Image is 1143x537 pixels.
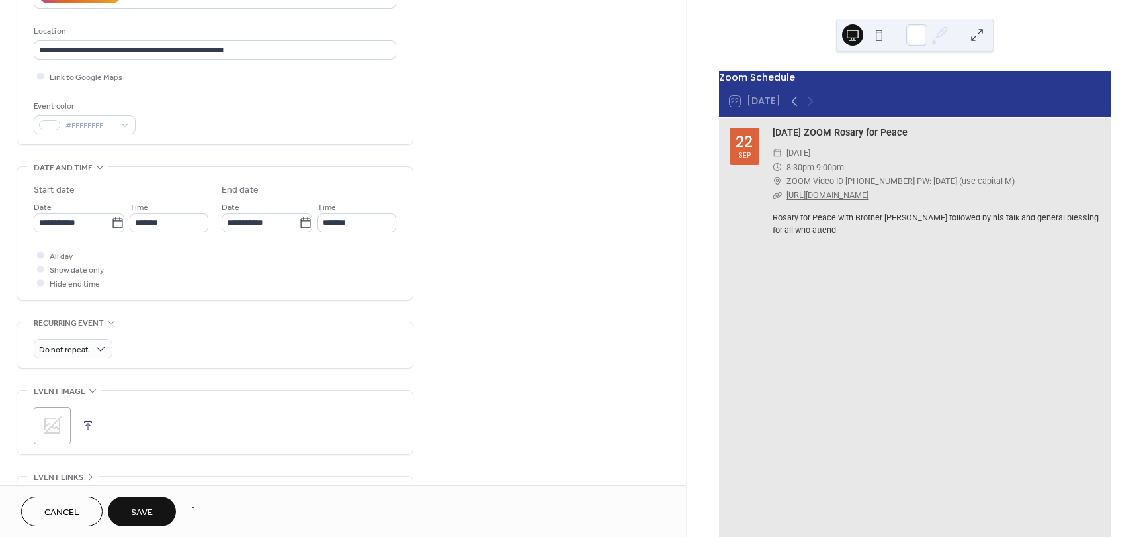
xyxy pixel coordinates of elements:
span: Recurring event [34,317,104,330]
span: Link to Google Maps [50,71,122,85]
span: Do not repeat [39,342,89,358]
span: Cancel [44,506,79,520]
a: [DATE] ZOOM Rosary for Peace [773,127,908,138]
button: Cancel [21,497,103,526]
div: ​ [773,160,782,174]
div: ; [34,407,71,444]
span: 9:00pm [816,160,844,174]
span: - [814,160,816,174]
div: ​ [773,146,782,160]
span: [DATE] [786,146,810,160]
span: 8:30pm [786,160,814,174]
span: Time [130,201,148,215]
span: Event links [34,471,83,485]
span: All day [50,250,73,264]
div: Zoom Schedule [719,71,1111,85]
div: End date [222,183,259,197]
span: ZOOM Video ID [PHONE_NUMBER] PW: [DATE] (use capital M) [786,174,1015,188]
span: Hide end time [50,277,100,291]
div: ••• [17,477,413,505]
div: ​ [773,174,782,188]
span: Event image [34,385,85,399]
div: ​ [773,188,782,202]
span: Save [131,506,153,520]
div: Sep [738,152,751,159]
div: Rosary for Peace with Brother [PERSON_NAME] followed by his talk and general blessing for all who... [773,212,1100,237]
div: 22 [736,134,753,150]
a: [URL][DOMAIN_NAME] [786,190,868,200]
span: Date [34,201,52,215]
button: Save [108,497,176,526]
span: Date and time [34,161,93,175]
div: Start date [34,183,75,197]
span: Time [317,201,336,215]
span: Show date only [50,264,104,277]
div: Event color [34,99,133,113]
span: #FFFFFFFF [65,119,114,133]
div: Location [34,24,394,38]
span: Date [222,201,239,215]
